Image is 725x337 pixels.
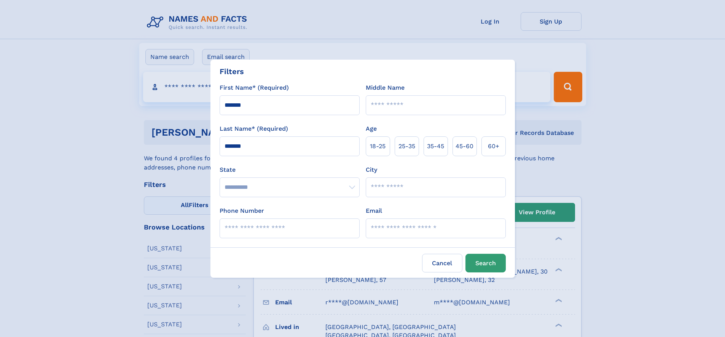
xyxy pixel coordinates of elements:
label: State [220,165,360,174]
span: 60+ [488,142,499,151]
label: Phone Number [220,206,264,215]
label: Email [366,206,382,215]
label: City [366,165,377,174]
span: 18‑25 [370,142,386,151]
label: Last Name* (Required) [220,124,288,133]
label: First Name* (Required) [220,83,289,92]
label: Middle Name [366,83,405,92]
label: Cancel [422,254,462,272]
span: 25‑35 [398,142,415,151]
span: 35‑45 [427,142,444,151]
div: Filters [220,66,244,77]
button: Search [465,254,506,272]
label: Age [366,124,377,133]
span: 45‑60 [456,142,473,151]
